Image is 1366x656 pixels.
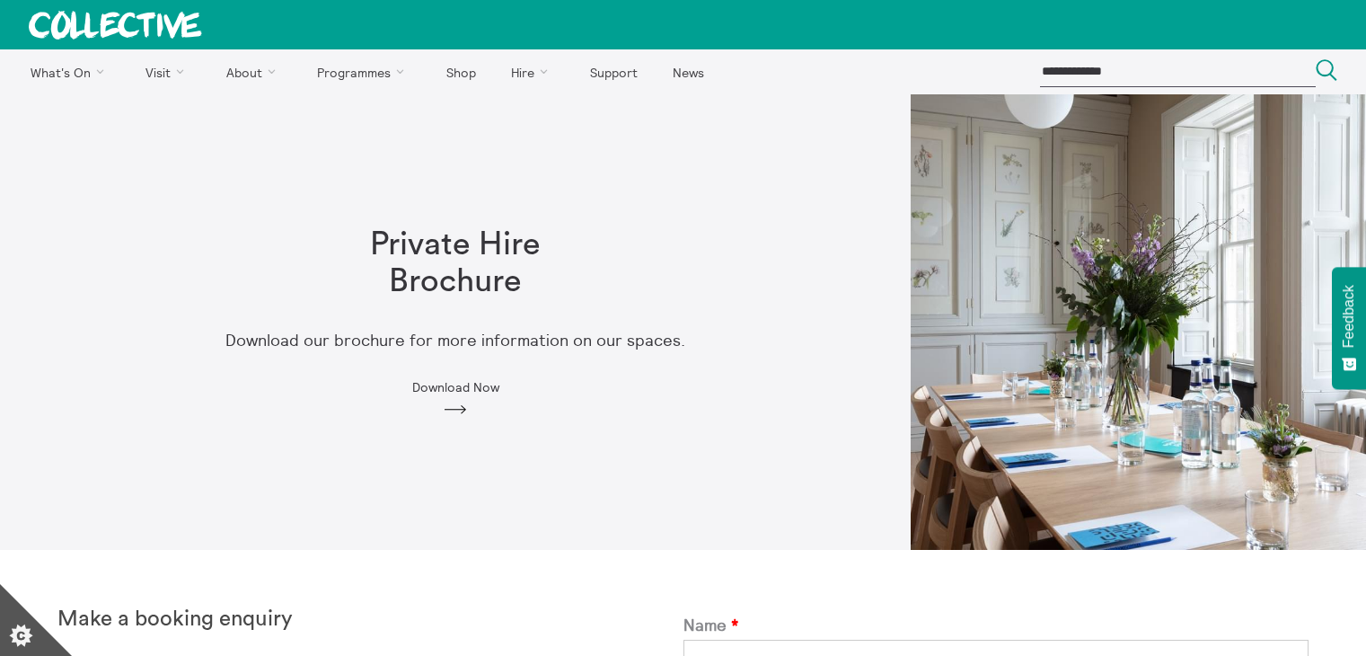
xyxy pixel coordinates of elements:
p: Download our brochure for more information on our spaces. [225,332,685,350]
label: Name [683,616,1309,635]
a: Support [574,49,653,94]
span: Feedback [1341,285,1357,348]
a: About [210,49,298,94]
a: Visit [130,49,207,94]
img: Observatory Library Meeting Set Up 1 [911,94,1366,550]
a: What's On [14,49,127,94]
button: Feedback - Show survey [1332,267,1366,389]
a: Programmes [302,49,427,94]
span: Download Now [412,380,499,394]
a: Hire [496,49,571,94]
strong: Make a booking enquiry [57,608,293,630]
a: News [657,49,719,94]
h1: Private Hire Brochure [340,226,570,301]
a: Shop [430,49,491,94]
